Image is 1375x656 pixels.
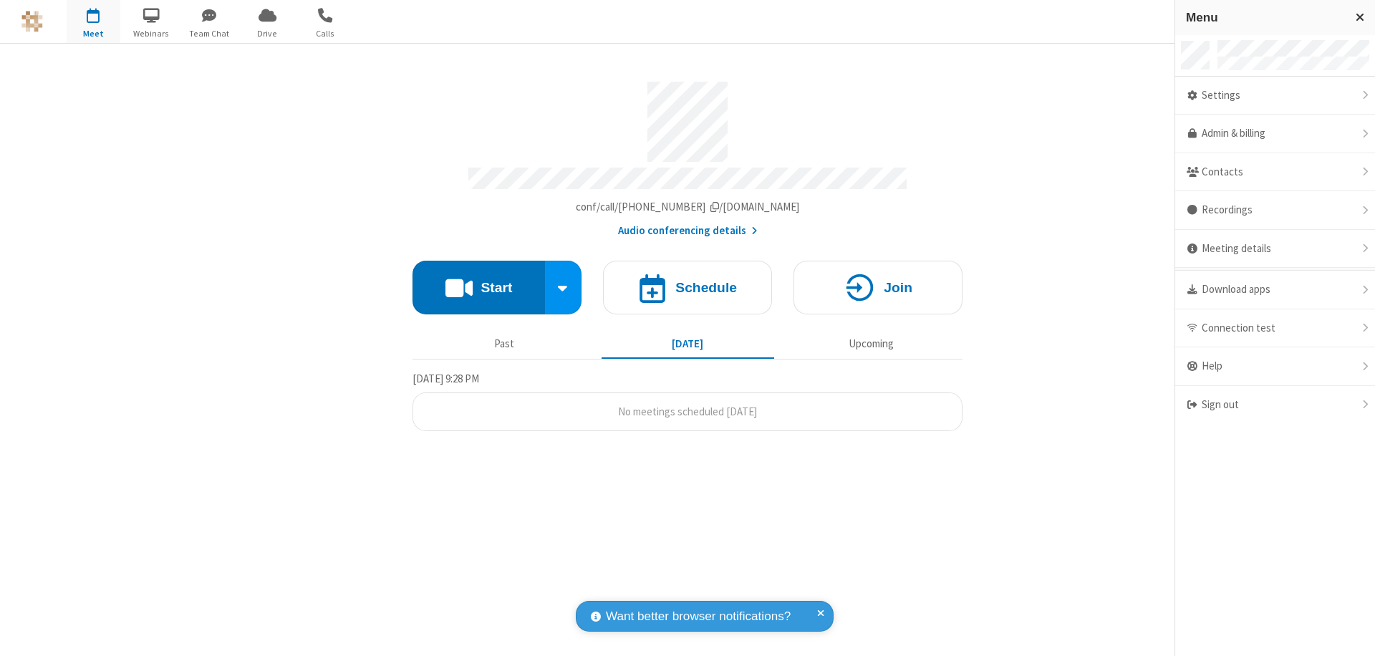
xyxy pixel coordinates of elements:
span: Calls [299,27,352,40]
h4: Join [884,281,912,294]
section: Account details [412,71,962,239]
span: No meetings scheduled [DATE] [618,405,757,418]
div: Help [1175,347,1375,386]
span: Team Chat [183,27,236,40]
img: QA Selenium DO NOT DELETE OR CHANGE [21,11,43,32]
div: Settings [1175,77,1375,115]
span: Copy my meeting room link [576,200,800,213]
div: Contacts [1175,153,1375,192]
button: Copy my meeting room linkCopy my meeting room link [576,199,800,216]
span: Webinars [125,27,178,40]
div: Start conference options [545,261,582,314]
span: Drive [241,27,294,40]
button: Start [412,261,545,314]
div: Connection test [1175,309,1375,348]
div: Recordings [1175,191,1375,230]
h4: Schedule [675,281,737,294]
button: Audio conferencing details [618,223,758,239]
div: Download apps [1175,271,1375,309]
span: Meet [67,27,120,40]
button: Schedule [603,261,772,314]
button: Upcoming [785,330,957,357]
button: [DATE] [602,330,774,357]
h3: Menu [1186,11,1343,24]
button: Join [793,261,962,314]
a: Admin & billing [1175,115,1375,153]
div: Meeting details [1175,230,1375,269]
button: Past [418,330,591,357]
span: Want better browser notifications? [606,607,791,626]
section: Today's Meetings [412,370,962,432]
span: [DATE] 9:28 PM [412,372,479,385]
div: Sign out [1175,386,1375,424]
h4: Start [481,281,512,294]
